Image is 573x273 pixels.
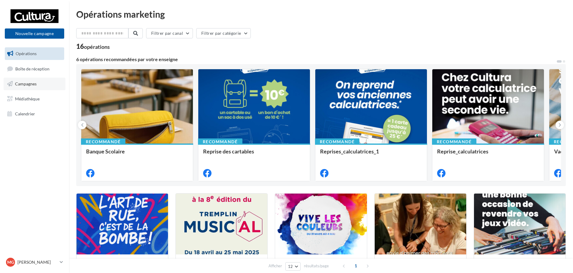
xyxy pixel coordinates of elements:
[320,148,379,155] span: Reprises_calculatrices_1
[16,51,37,56] span: Opérations
[4,47,65,60] a: Opérations
[5,257,64,268] a: MG [PERSON_NAME]
[4,108,65,120] a: Calendrier
[146,28,193,38] button: Filtrer par canal
[76,10,566,19] div: Opérations marketing
[4,78,65,90] a: Campagnes
[432,138,476,145] div: Recommandé
[76,57,556,62] div: 6 opérations recommandées par votre enseigne
[5,28,64,39] button: Nouvelle campagne
[315,138,359,145] div: Recommandé
[351,261,361,271] span: 1
[81,138,125,145] div: Recommandé
[196,28,251,38] button: Filtrer par catégorie
[304,263,329,269] span: résultats/page
[86,148,125,155] span: Banque Scolaire
[4,93,65,105] a: Médiathèque
[15,96,40,101] span: Médiathèque
[268,263,282,269] span: Afficher
[203,148,254,155] span: Reprise des cartables
[15,81,37,86] span: Campagnes
[17,259,57,265] p: [PERSON_NAME]
[198,138,242,145] div: Recommandé
[437,148,488,155] span: Reprise_calculatrices
[15,111,35,116] span: Calendrier
[285,262,301,271] button: 12
[288,264,293,269] span: 12
[15,66,49,71] span: Boîte de réception
[76,43,110,50] div: 16
[7,259,14,265] span: MG
[84,44,110,49] div: opérations
[4,62,65,75] a: Boîte de réception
